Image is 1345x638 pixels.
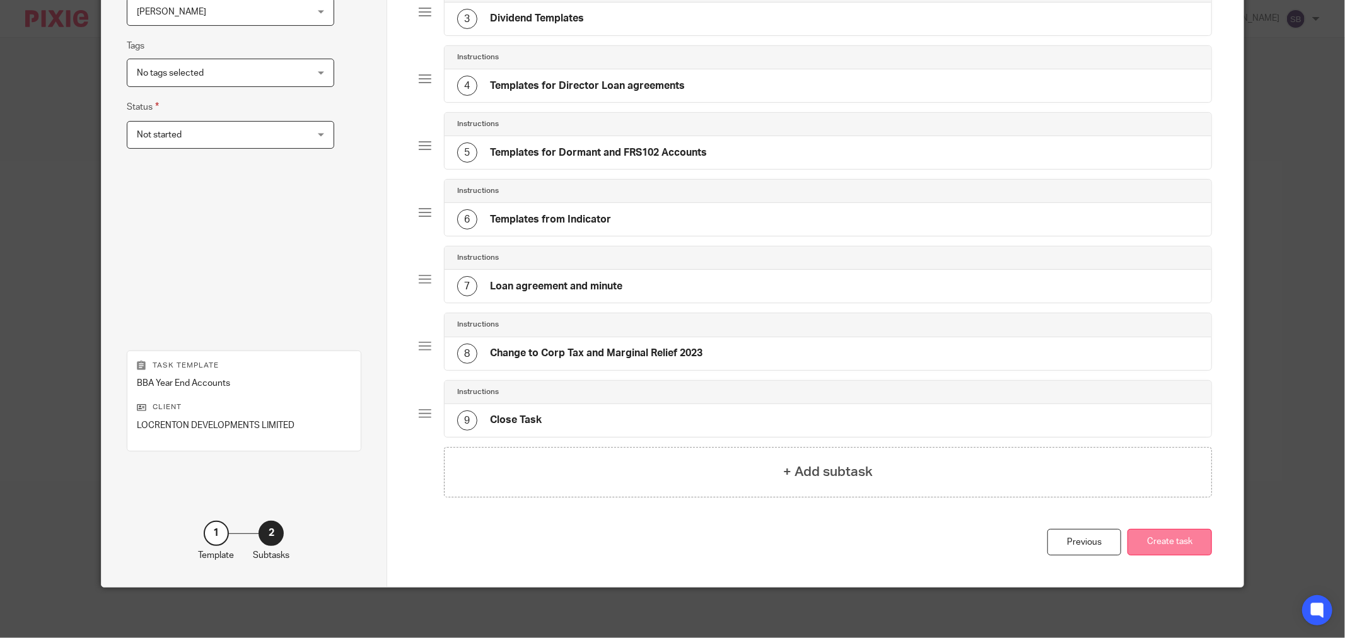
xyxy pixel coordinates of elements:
[137,130,182,139] span: Not started
[490,280,622,293] h4: Loan agreement and minute
[457,209,477,229] div: 6
[457,76,477,96] div: 4
[1047,529,1121,556] div: Previous
[457,276,477,296] div: 7
[259,521,284,546] div: 2
[457,9,477,29] div: 3
[490,347,702,360] h4: Change to Corp Tax and Marginal Relief 2023
[457,320,499,330] h4: Instructions
[137,402,351,412] p: Client
[457,186,499,196] h4: Instructions
[137,377,351,390] p: BBA Year End Accounts
[457,142,477,163] div: 5
[490,12,584,25] h4: Dividend Templates
[1127,529,1212,556] button: Create task
[127,100,159,114] label: Status
[137,419,351,432] p: LOCRENTON DEVELOPMENTS LIMITED
[490,414,542,427] h4: Close Task
[253,549,289,562] p: Subtasks
[490,213,611,226] h4: Templates from Indicator
[137,8,206,16] span: [PERSON_NAME]
[457,410,477,431] div: 9
[457,344,477,364] div: 8
[198,549,234,562] p: Template
[457,253,499,263] h4: Instructions
[204,521,229,546] div: 1
[137,69,204,78] span: No tags selected
[783,462,873,482] h4: + Add subtask
[137,361,351,371] p: Task template
[490,79,685,93] h4: Templates for Director Loan agreements
[490,146,707,159] h4: Templates for Dormant and FRS102 Accounts
[457,119,499,129] h4: Instructions
[127,40,144,52] label: Tags
[457,387,499,397] h4: Instructions
[457,52,499,62] h4: Instructions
